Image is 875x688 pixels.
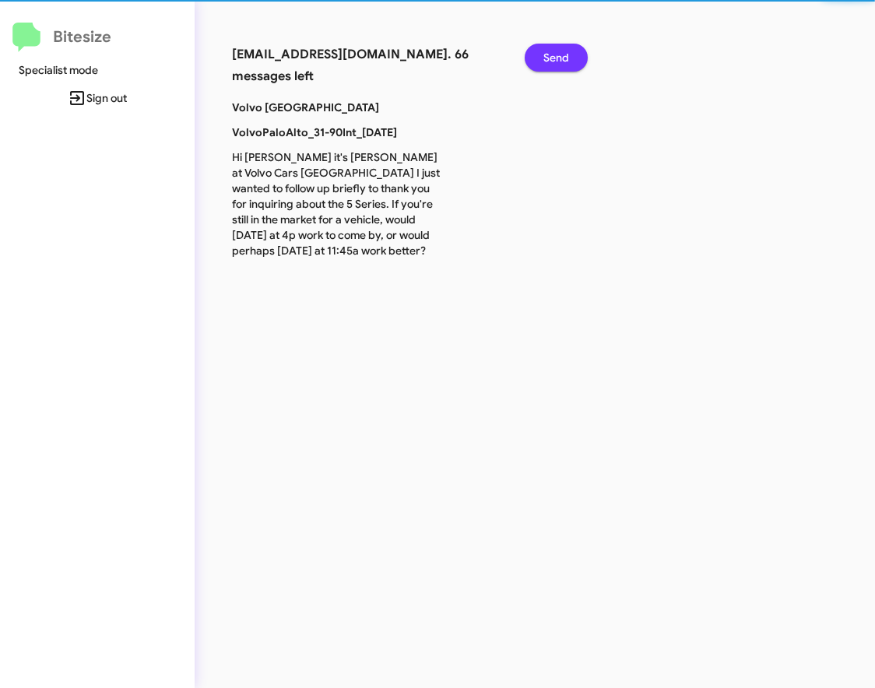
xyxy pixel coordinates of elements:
[12,23,111,52] a: Bitesize
[220,149,455,258] p: Hi [PERSON_NAME] it's [PERSON_NAME] at Volvo Cars [GEOGRAPHIC_DATA] I just wanted to follow up br...
[12,84,182,112] span: Sign out
[232,100,379,114] b: Volvo [GEOGRAPHIC_DATA]
[232,44,501,87] h3: [EMAIL_ADDRESS][DOMAIN_NAME]. 66 messages left
[543,44,569,72] span: Send
[525,44,588,72] button: Send
[232,125,397,139] b: VolvoPaloAlto_31-90Int_[DATE]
